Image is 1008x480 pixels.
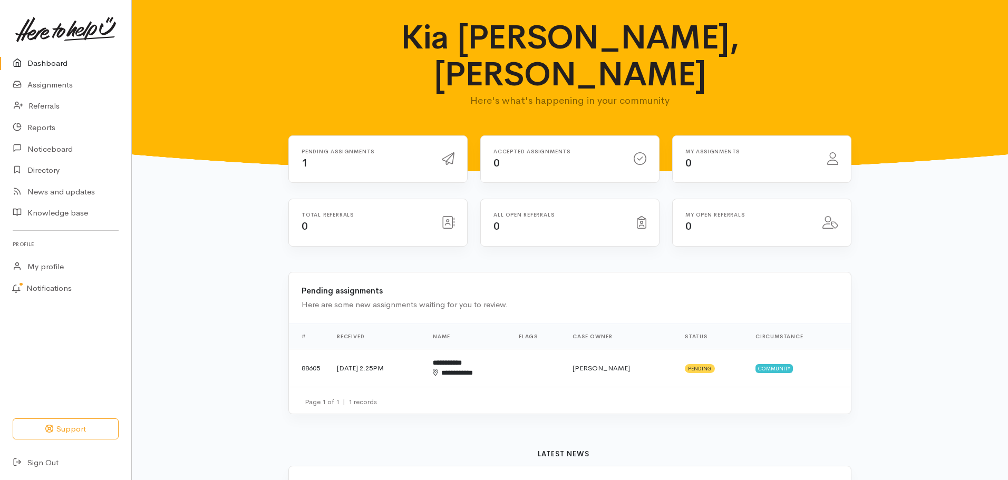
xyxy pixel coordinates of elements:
[302,149,429,154] h6: Pending assignments
[685,212,810,218] h6: My open referrals
[302,156,308,170] span: 1
[343,397,345,406] span: |
[755,364,793,373] span: Community
[493,156,500,170] span: 0
[538,449,589,458] b: Latest news
[564,324,676,349] th: Case Owner
[328,324,424,349] th: Received
[685,364,715,373] span: Pending
[289,349,328,387] td: 88605
[364,19,777,93] h1: Kia [PERSON_NAME], [PERSON_NAME]
[302,220,308,233] span: 0
[493,220,500,233] span: 0
[493,212,624,218] h6: All open referrals
[305,397,377,406] small: Page 1 of 1 1 records
[424,324,510,349] th: Name
[13,418,119,440] button: Support
[510,324,565,349] th: Flags
[493,149,621,154] h6: Accepted assignments
[564,349,676,387] td: [PERSON_NAME]
[685,220,692,233] span: 0
[13,237,119,251] h6: Profile
[328,349,424,387] td: [DATE] 2:25PM
[364,93,777,108] p: Here's what's happening in your community
[289,324,328,349] th: #
[302,212,429,218] h6: Total referrals
[302,299,838,311] div: Here are some new assignments waiting for you to review.
[747,324,851,349] th: Circumstance
[302,286,383,296] b: Pending assignments
[685,156,692,170] span: 0
[676,324,747,349] th: Status
[685,149,815,154] h6: My assignments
